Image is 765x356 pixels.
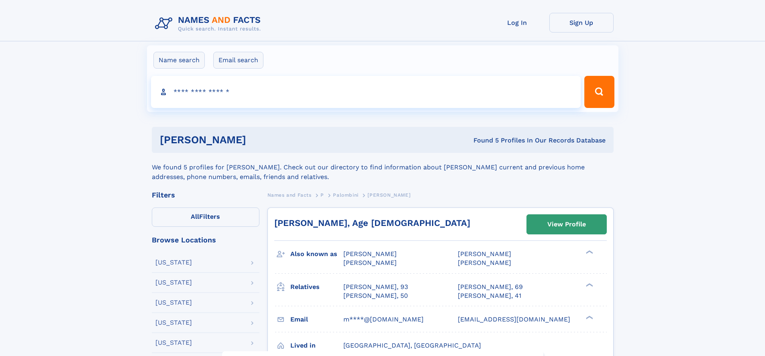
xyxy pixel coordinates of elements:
h3: Relatives [290,280,343,294]
span: [PERSON_NAME] [367,192,410,198]
h3: Lived in [290,339,343,352]
span: [GEOGRAPHIC_DATA], [GEOGRAPHIC_DATA] [343,342,481,349]
a: Log In [485,13,549,33]
div: [US_STATE] [155,299,192,306]
span: [PERSON_NAME] [343,259,397,266]
h3: Email [290,313,343,326]
div: ❯ [584,315,594,320]
a: [PERSON_NAME], 41 [458,291,521,300]
div: Filters [152,191,259,199]
a: Names and Facts [267,190,312,200]
span: [PERSON_NAME] [458,250,511,258]
span: [PERSON_NAME] [343,250,397,258]
div: Found 5 Profiles In Our Records Database [360,136,606,145]
h1: [PERSON_NAME] [160,135,360,145]
a: Palombini [333,190,358,200]
div: View Profile [547,215,586,234]
div: ❯ [584,250,594,255]
a: View Profile [527,215,606,234]
img: Logo Names and Facts [152,13,267,35]
span: [PERSON_NAME] [458,259,511,266]
div: Browse Locations [152,236,259,244]
div: ❯ [584,282,594,287]
span: [EMAIL_ADDRESS][DOMAIN_NAME] [458,315,570,323]
button: Search Button [584,76,614,108]
a: [PERSON_NAME], 69 [458,283,523,291]
a: P [320,190,324,200]
span: Palombini [333,192,358,198]
div: [US_STATE] [155,259,192,266]
div: [US_STATE] [155,279,192,286]
a: [PERSON_NAME], 50 [343,291,408,300]
label: Name search [153,52,205,69]
span: All [191,213,199,220]
span: P [320,192,324,198]
h3: Also known as [290,247,343,261]
div: We found 5 profiles for [PERSON_NAME]. Check out our directory to find information about [PERSON_... [152,153,614,182]
a: Sign Up [549,13,614,33]
a: [PERSON_NAME], Age [DEMOGRAPHIC_DATA] [274,218,470,228]
label: Email search [213,52,263,69]
a: [PERSON_NAME], 93 [343,283,408,291]
input: search input [151,76,581,108]
label: Filters [152,207,259,227]
div: [US_STATE] [155,340,192,346]
div: [US_STATE] [155,319,192,326]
